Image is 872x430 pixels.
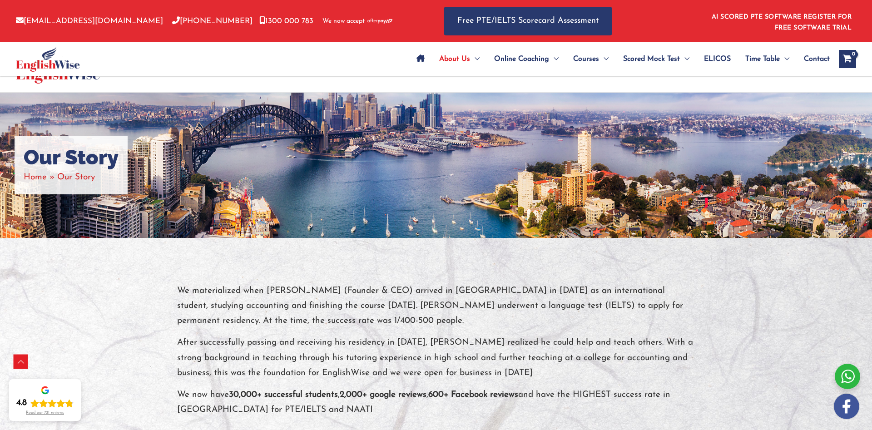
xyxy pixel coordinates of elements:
[680,43,689,75] span: Menu Toggle
[704,43,731,75] span: ELICOS
[57,173,95,182] span: Our Story
[834,394,859,419] img: white-facebook.png
[487,43,566,75] a: Online CoachingMenu Toggle
[839,50,856,68] a: View Shopping Cart, empty
[566,43,616,75] a: CoursesMenu Toggle
[599,43,609,75] span: Menu Toggle
[26,410,64,415] div: Read our 721 reviews
[738,43,797,75] a: Time TableMenu Toggle
[367,19,392,24] img: Afterpay-Logo
[177,387,695,418] p: We now have , , and have the HIGHEST success rate in [GEOGRAPHIC_DATA] for PTE/IELTS and NAATI
[16,47,80,72] img: cropped-ew-logo
[797,43,830,75] a: Contact
[24,173,47,182] a: Home
[428,390,518,399] strong: 600+ Facebook reviews
[712,14,852,31] a: AI SCORED PTE SOFTWARE REGISTER FOR FREE SOFTWARE TRIAL
[16,398,27,409] div: 4.8
[439,43,470,75] span: About Us
[229,390,338,399] strong: 30,000+ successful students
[573,43,599,75] span: Courses
[804,43,830,75] span: Contact
[24,170,119,185] nav: Breadcrumbs
[494,43,549,75] span: Online Coaching
[16,17,163,25] a: [EMAIL_ADDRESS][DOMAIN_NAME]
[470,43,480,75] span: Menu Toggle
[24,145,119,170] h1: Our Story
[177,335,695,381] p: After successfully passing and receiving his residency in [DATE], [PERSON_NAME] realized he could...
[432,43,487,75] a: About UsMenu Toggle
[697,43,738,75] a: ELICOS
[549,43,559,75] span: Menu Toggle
[409,43,830,75] nav: Site Navigation: Main Menu
[706,6,856,36] aside: Header Widget 1
[322,17,365,26] span: We now accept
[259,17,313,25] a: 1300 000 783
[780,43,789,75] span: Menu Toggle
[616,43,697,75] a: Scored Mock TestMenu Toggle
[444,7,612,35] a: Free PTE/IELTS Scorecard Assessment
[340,390,426,399] strong: 2,000+ google reviews
[172,17,253,25] a: [PHONE_NUMBER]
[177,283,695,329] p: We materialized when [PERSON_NAME] (Founder & CEO) arrived in [GEOGRAPHIC_DATA] in [DATE] as an i...
[623,43,680,75] span: Scored Mock Test
[16,398,74,409] div: Rating: 4.8 out of 5
[745,43,780,75] span: Time Table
